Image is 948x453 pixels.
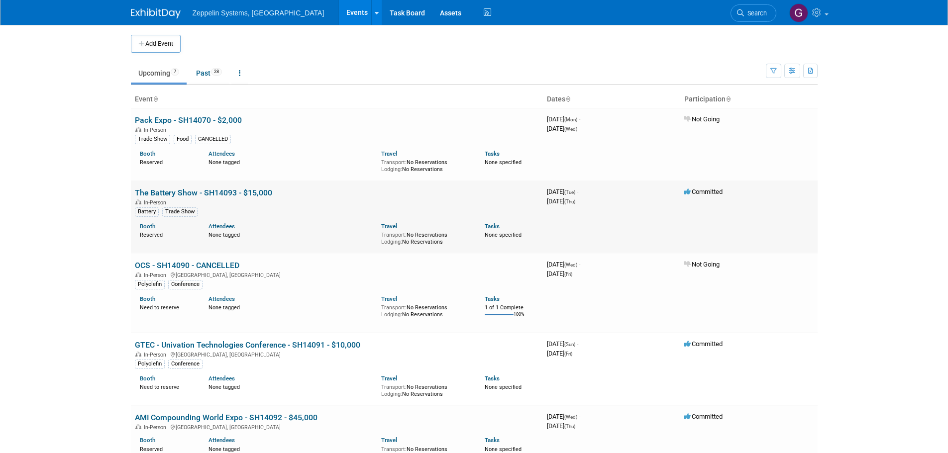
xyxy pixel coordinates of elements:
img: In-Person Event [135,424,141,429]
a: Travel [381,150,397,157]
span: None specified [485,446,522,453]
a: Tasks [485,223,500,230]
td: 100% [514,312,525,325]
a: Attendees [209,375,235,382]
span: (Mon) [564,117,577,122]
span: Lodging: [381,239,402,245]
span: Transport: [381,446,407,453]
span: Transport: [381,304,407,311]
span: Search [744,9,767,17]
a: Past28 [189,64,229,83]
th: Participation [680,91,818,108]
span: - [577,188,578,195]
div: Reserved [140,157,194,166]
img: In-Person Event [135,199,141,204]
div: Need to reserve [140,302,194,311]
a: AMI Compounding World Expo - SH14092 - $45,000 [135,413,317,422]
div: None tagged [209,444,374,453]
span: [DATE] [547,197,575,205]
th: Event [131,91,543,108]
a: OCS - SH14090 - CANCELLED [135,261,239,270]
span: None specified [485,232,522,238]
div: CANCELLED [195,135,231,144]
span: Committed [684,188,723,195]
a: Travel [381,437,397,444]
span: [DATE] [547,413,580,420]
span: In-Person [144,199,169,206]
span: (Thu) [564,424,575,429]
a: Tasks [485,295,500,302]
span: (Wed) [564,262,577,268]
div: [GEOGRAPHIC_DATA], [GEOGRAPHIC_DATA] [135,271,539,278]
a: Attendees [209,437,235,444]
span: Transport: [381,159,407,166]
span: Lodging: [381,311,402,318]
span: Committed [684,340,723,348]
a: Sort by Start Date [565,95,570,103]
span: Transport: [381,384,407,390]
span: Not Going [684,261,720,268]
span: [DATE] [547,125,577,132]
a: Travel [381,295,397,302]
a: Pack Expo - SH14070 - $2,000 [135,115,242,125]
div: 1 of 1 Complete [485,304,539,311]
span: In-Person [144,272,169,278]
span: 7 [171,68,179,76]
img: ExhibitDay [131,8,181,18]
span: Committed [684,413,723,420]
span: None specified [485,384,522,390]
span: [DATE] [547,422,575,430]
a: Attendees [209,295,235,302]
div: None tagged [209,382,374,391]
div: None tagged [209,230,374,239]
a: Tasks [485,150,500,157]
th: Dates [543,91,680,108]
a: Travel [381,375,397,382]
div: No Reservations No Reservations [381,230,470,245]
span: - [579,413,580,420]
div: Battery [135,207,159,216]
span: [DATE] [547,340,578,348]
a: Booth [140,223,155,230]
span: Zeppelin Systems, [GEOGRAPHIC_DATA] [193,9,324,17]
a: GTEC - Univation Technologies Conference - SH14091 - $10,000 [135,340,360,350]
span: (Fri) [564,272,572,277]
span: - [579,261,580,268]
a: Attendees [209,223,235,230]
div: Reserved [140,230,194,239]
span: (Tue) [564,189,575,195]
a: Sort by Event Name [153,95,158,103]
span: 28 [211,68,222,76]
span: [DATE] [547,188,578,195]
a: Booth [140,295,155,302]
div: No Reservations No Reservations [381,157,470,173]
div: Trade Show [162,207,198,216]
span: - [579,115,580,123]
img: Genevieve Dewald [789,3,808,22]
a: Travel [381,223,397,230]
span: In-Person [144,352,169,358]
div: No Reservations No Reservations [381,302,470,318]
a: Tasks [485,375,500,382]
a: Tasks [485,437,500,444]
a: Booth [140,375,155,382]
a: Booth [140,437,155,444]
span: Transport: [381,232,407,238]
div: Polyolefin [135,280,165,289]
div: Conference [168,360,203,368]
img: In-Person Event [135,272,141,277]
span: (Fri) [564,351,572,357]
img: In-Person Event [135,127,141,132]
a: Sort by Participation Type [726,95,731,103]
span: - [577,340,578,348]
div: Conference [168,280,203,289]
div: [GEOGRAPHIC_DATA], [GEOGRAPHIC_DATA] [135,423,539,431]
span: [DATE] [547,350,572,357]
a: Upcoming7 [131,64,187,83]
span: (Sun) [564,342,575,347]
span: [DATE] [547,270,572,277]
span: (Thu) [564,199,575,204]
span: Not Going [684,115,720,123]
span: Lodging: [381,166,402,173]
span: [DATE] [547,115,580,123]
